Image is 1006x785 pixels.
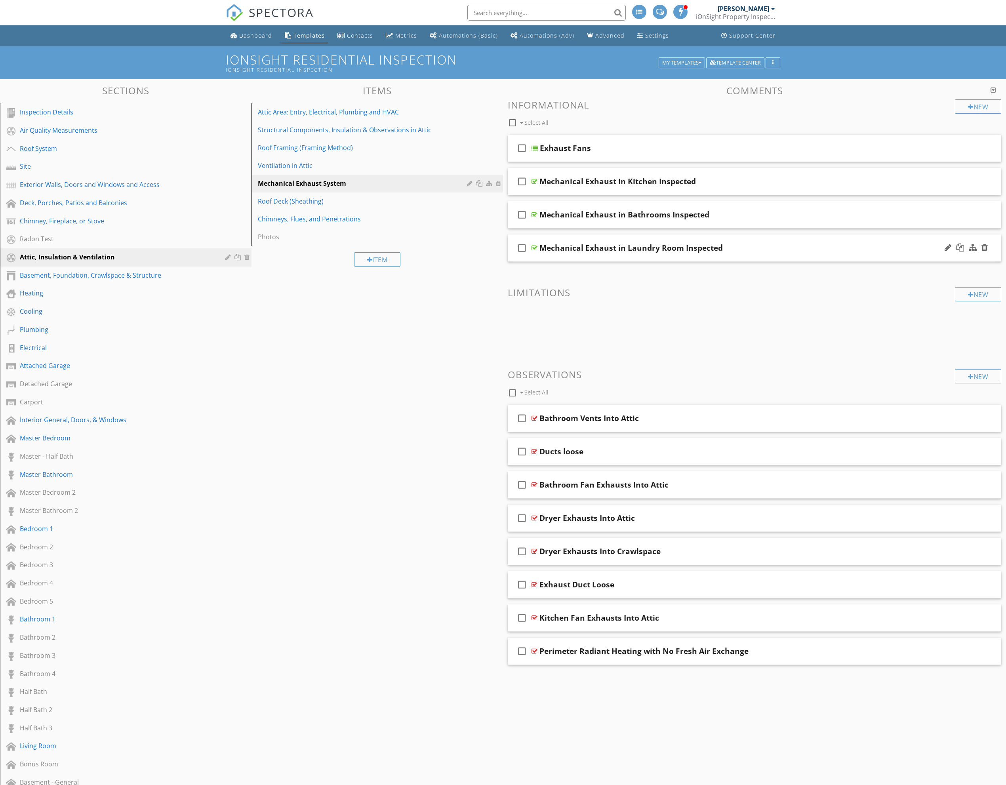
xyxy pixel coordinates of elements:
[524,119,549,126] span: Select All
[226,4,243,21] img: The Best Home Inspection Software - Spectora
[539,210,709,219] div: Mechanical Exhaust in Bathrooms Inspected
[20,452,214,461] div: Master - Half Bath
[516,542,528,561] i: check_box_outline_blank
[258,143,469,152] div: Roof Framing (Framing Method)
[20,524,214,533] div: Bedroom 1
[507,29,577,43] a: Automations (Advanced)
[20,488,214,497] div: Master Bedroom 2
[383,29,420,43] a: Metrics
[20,180,214,189] div: Exterior Walls, Doors and Windows and Access
[20,506,214,515] div: Master Bathroom 2
[659,57,705,69] button: My Templates
[955,99,1001,114] div: New
[20,759,214,769] div: Bonus Room
[258,125,469,135] div: Structural Components, Insulation & Observations in Attic
[227,29,275,43] a: Dashboard
[258,214,469,224] div: Chimneys, Flues, and Penetrations
[539,646,749,656] div: Perimeter Radiant Heating with No Fresh Air Exchange
[347,32,373,39] div: Contacts
[516,172,528,191] i: check_box_outline_blank
[20,144,214,153] div: Roof System
[20,234,214,244] div: Radon Test
[467,5,626,21] input: Search everything...
[20,288,214,298] div: Heating
[539,513,635,523] div: Dryer Exhausts Into Attic
[729,32,775,39] div: Support Center
[20,415,214,425] div: Interior General, Doors, & Windows
[516,238,528,257] i: check_box_outline_blank
[516,205,528,224] i: check_box_outline_blank
[20,651,214,660] div: Bathroom 3
[249,4,314,21] span: SPECTORA
[20,633,214,642] div: Bathroom 2
[540,143,591,153] div: Exhaust Fans
[20,343,214,352] div: Electrical
[20,614,214,624] div: Bathroom 1
[20,397,214,407] div: Carport
[645,32,669,39] div: Settings
[293,32,325,39] div: Templates
[20,216,214,226] div: Chimney, Fireplace, or Stove
[516,509,528,528] i: check_box_outline_blank
[718,29,779,43] a: Support Center
[20,723,214,733] div: Half Bath 3
[516,409,528,428] i: check_box_outline_blank
[20,307,214,316] div: Cooling
[20,433,214,443] div: Master Bedroom
[955,369,1001,383] div: New
[20,578,214,588] div: Bedroom 4
[516,442,528,461] i: check_box_outline_blank
[226,67,661,73] div: IONSIGHT RESIDENTIAL INSPECTION
[20,560,214,570] div: Bedroom 3
[539,480,669,490] div: Bathroom Fan Exhausts Into Attic
[539,243,723,253] div: Mechanical Exhaust in Laundry Room Inspected
[20,361,214,370] div: Attached Garage
[20,107,214,117] div: Inspection Details
[20,596,214,606] div: Bedroom 5
[20,669,214,678] div: Bathroom 4
[20,252,214,262] div: Attic, Insulation & Ventilation
[508,369,1001,380] h3: Observations
[258,161,469,170] div: Ventilation in Attic
[955,287,1001,301] div: New
[539,413,639,423] div: Bathroom Vents Into Attic
[258,179,469,188] div: Mechanical Exhaust System
[239,32,272,39] div: Dashboard
[710,60,761,66] div: Template Center
[395,32,417,39] div: Metrics
[520,32,574,39] div: Automations (Adv)
[516,575,528,594] i: check_box_outline_blank
[20,542,214,552] div: Bedroom 2
[258,232,469,242] div: Photos
[516,139,528,158] i: check_box_outline_blank
[662,60,701,66] div: My Templates
[539,547,661,556] div: Dryer Exhausts Into Crawlspace
[226,11,314,27] a: SPECTORA
[251,85,503,96] h3: Items
[539,580,614,589] div: Exhaust Duct Loose
[508,99,1001,110] h3: Informational
[516,608,528,627] i: check_box_outline_blank
[258,196,469,206] div: Roof Deck (Sheathing)
[20,705,214,715] div: Half Bath 2
[20,687,214,696] div: Half Bath
[539,177,696,186] div: Mechanical Exhaust in Kitchen Inspected
[282,29,328,43] a: Templates
[20,379,214,389] div: Detached Garage
[706,59,764,66] a: Template Center
[584,29,628,43] a: Advanced
[539,613,659,623] div: Kitchen Fan Exhausts Into Attic
[226,53,780,73] h1: IONSIGHT RESIDENTIAL INSPECTION
[706,57,764,69] button: Template Center
[634,29,672,43] a: Settings
[20,198,214,208] div: Deck, Porches, Patios and Balconies
[20,271,214,280] div: Basement, Foundation, Crawlspace & Structure
[439,32,498,39] div: Automations (Basic)
[516,642,528,661] i: check_box_outline_blank
[539,447,583,456] div: Ducts loose
[334,29,376,43] a: Contacts
[20,325,214,334] div: Plumbing
[20,126,214,135] div: Air Quality Measurements
[516,475,528,494] i: check_box_outline_blank
[508,85,1001,96] h3: Comments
